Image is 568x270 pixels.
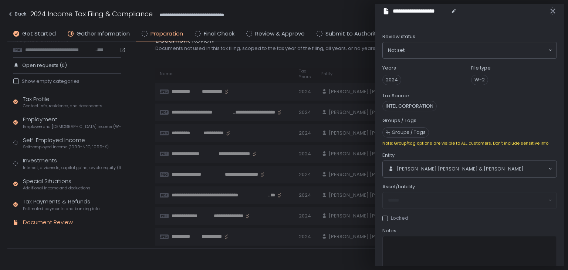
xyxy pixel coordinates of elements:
label: File type [471,65,491,71]
span: Notes [382,227,396,234]
span: Open requests (0) [22,62,67,69]
div: Note: Group/tag options are visible to ALL customers. Don't include sensitive info [382,141,557,146]
div: Investments [23,156,121,171]
span: Final Check [204,30,234,38]
div: Special Situations [23,177,91,191]
div: Employment [23,115,121,129]
span: 2024 [382,75,401,85]
span: Self-employed income (1099-NEC, 1099-K) [23,144,109,150]
label: Tax Source [382,92,409,99]
h1: 2024 Income Tax Filing & Compliance [30,9,153,19]
span: Asset/Liability [382,183,415,190]
span: Gather Information [77,30,130,38]
label: Years [382,65,396,71]
span: Submit to Authorities [325,30,384,38]
span: Not set [388,47,405,54]
div: Self-Employed Income [23,136,109,150]
span: Review & Approve [255,30,305,38]
div: Search for option [383,161,557,177]
div: Back [7,10,27,18]
button: Back [7,9,27,21]
div: INTEL CORPORATION [382,101,437,111]
span: Groups / Tags [392,129,426,136]
span: Employee and [DEMOGRAPHIC_DATA] income (W-2s) [23,124,121,129]
span: Contact info, residence, and dependents [23,103,102,109]
span: Additional income and deductions [23,185,91,191]
span: W-2 [471,75,488,85]
input: Search for option [524,165,548,173]
span: Entity [382,152,395,159]
input: Search for option [405,47,548,54]
div: Last year's filed returns [13,37,121,53]
span: Review status [382,33,415,40]
span: Interest, dividends, capital gains, crypto, equity (1099s, K-1s) [23,165,121,171]
div: Documents not used in this tax filing, scoped to the tax year of the filing, all years, or no years. [155,45,510,52]
div: Document Review [23,218,73,227]
div: Tax Payments & Refunds [23,198,99,212]
span: Get Started [22,30,56,38]
span: [PERSON_NAME] [PERSON_NAME] & [PERSON_NAME] [397,166,524,172]
label: Groups / Tags [382,117,416,124]
span: Preparation [151,30,183,38]
div: Search for option [383,42,557,58]
span: Estimated payments and banking info [23,206,99,212]
div: Tax Profile [23,95,102,109]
